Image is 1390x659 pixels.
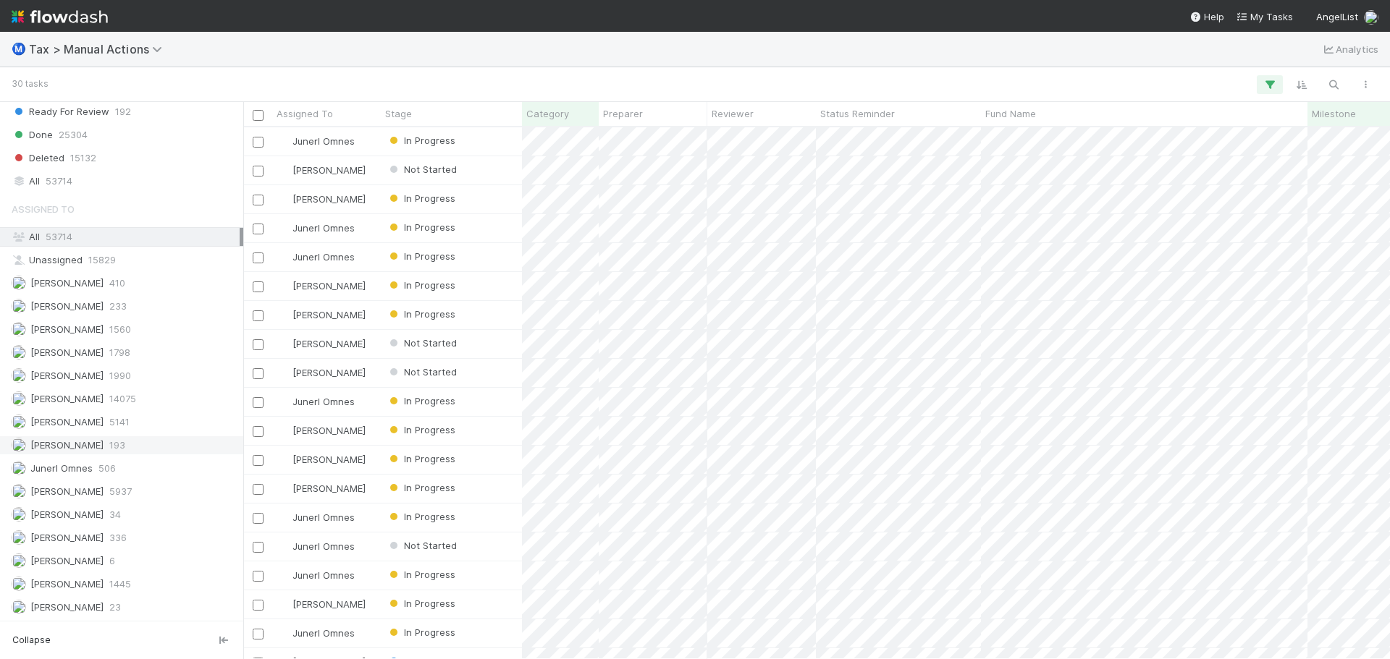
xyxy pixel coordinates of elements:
[292,598,366,610] span: [PERSON_NAME]
[30,462,93,474] span: Junerl Omnes
[278,336,366,351] div: [PERSON_NAME]
[278,510,355,524] div: Junerl Omnes
[278,221,355,235] div: Junerl Omnes
[292,309,366,320] span: [PERSON_NAME]
[279,367,290,378] img: avatar_c8e523dd-415a-4cf0-87a3-4b787501e7b6.png
[12,345,26,360] img: avatar_cfa6ccaa-c7d9-46b3-b608-2ec56ecf97ad.png
[12,172,240,190] div: All
[109,344,130,362] span: 1798
[12,438,26,452] img: avatar_c8e523dd-415a-4cf0-87a3-4b787501e7b6.png
[253,110,264,121] input: Toggle All Rows Selected
[30,300,104,312] span: [PERSON_NAME]
[292,454,366,465] span: [PERSON_NAME]
[292,627,355,639] span: Junerl Omnes
[387,308,455,320] span: In Progress
[109,529,127,547] span: 336
[1236,11,1293,22] span: My Tasks
[387,221,455,233] span: In Progress
[387,279,455,291] span: In Progress
[603,106,643,121] span: Preparer
[387,250,455,262] span: In Progress
[253,281,264,292] input: Toggle Row Selected
[253,397,264,408] input: Toggle Row Selected
[30,485,104,497] span: [PERSON_NAME]
[253,368,264,379] input: Toggle Row Selected
[12,149,64,167] span: Deleted
[279,569,290,581] img: avatar_de77a991-7322-4664-a63d-98ba485ee9e0.png
[30,555,104,566] span: [PERSON_NAME]
[279,425,290,436] img: avatar_c8e523dd-415a-4cf0-87a3-4b787501e7b6.png
[387,278,455,292] div: In Progress
[292,511,355,523] span: Junerl Omnes
[253,224,264,234] input: Toggle Row Selected
[985,106,1036,121] span: Fund Name
[387,163,457,175] span: Not Started
[12,391,26,406] img: avatar_d45d11ee-0024-4901-936f-9df0a9cc3b4e.png
[387,395,455,407] span: In Progress
[70,149,96,167] span: 15132
[278,365,366,380] div: [PERSON_NAME]
[387,598,455,609] span: In Progress
[292,251,355,263] span: Junerl Omnes
[387,596,455,611] div: In Progress
[387,307,455,321] div: In Progress
[279,251,290,263] img: avatar_de77a991-7322-4664-a63d-98ba485ee9e0.png
[30,416,104,428] span: [PERSON_NAME]
[109,552,115,570] span: 6
[109,390,136,408] span: 14075
[109,482,132,501] span: 5937
[253,600,264,611] input: Toggle Row Selected
[12,553,26,568] img: avatar_7d33b4c2-6dd7-4bf3-9761-6f087fa0f5c6.png
[278,626,355,640] div: Junerl Omnes
[387,366,457,378] span: Not Started
[30,323,104,335] span: [PERSON_NAME]
[279,627,290,639] img: avatar_de77a991-7322-4664-a63d-98ba485ee9e0.png
[12,600,26,614] img: avatar_cc3a00d7-dd5c-4a2f-8d58-dd6545b20c0d.png
[46,172,72,190] span: 53714
[387,567,455,582] div: In Progress
[30,578,104,590] span: [PERSON_NAME]
[712,106,754,121] span: Reviewer
[292,164,366,176] span: [PERSON_NAME]
[12,484,26,498] img: avatar_66854b90-094e-431f-b713-6ac88429a2b8.png
[387,337,457,349] span: Not Started
[278,481,366,496] div: [PERSON_NAME]
[387,538,457,553] div: Not Started
[278,568,355,582] div: Junerl Omnes
[253,310,264,321] input: Toggle Row Selected
[292,193,366,205] span: [PERSON_NAME]
[387,365,457,379] div: Not Started
[253,513,264,524] input: Toggle Row Selected
[12,228,240,246] div: All
[279,222,290,234] img: avatar_de77a991-7322-4664-a63d-98ba485ee9e0.png
[30,601,104,613] span: [PERSON_NAME]
[12,195,75,224] span: Assigned To
[109,367,131,385] span: 1990
[279,396,290,407] img: avatar_de77a991-7322-4664-a63d-98ba485ee9e0.png
[1189,9,1224,24] div: Help
[253,542,264,553] input: Toggle Row Selected
[12,103,109,121] span: Ready For Review
[278,250,355,264] div: Junerl Omnes
[12,322,26,336] img: avatar_04ed6c9e-3b93-401c-8c3a-8fad1b1fc72c.png
[59,126,88,144] span: 25304
[29,42,169,56] span: Tax > Manual Actions
[387,625,455,639] div: In Progress
[30,532,104,543] span: [PERSON_NAME]
[387,511,455,522] span: In Progress
[253,252,264,263] input: Toggle Row Selected
[279,193,290,205] img: avatar_c8e523dd-415a-4cf0-87a3-4b787501e7b6.png
[278,597,366,611] div: [PERSON_NAME]
[109,575,131,593] span: 1445
[278,192,366,206] div: [PERSON_NAME]
[387,451,455,466] div: In Progress
[12,530,26,545] img: avatar_85833754-9fc2-4f19-a44b-7938606ee299.png
[12,276,26,290] img: avatar_55a2f090-1307-4765-93b4-f04da16234ba.png
[292,222,355,234] span: Junerl Omnes
[253,137,264,148] input: Toggle Row Selected
[387,540,457,551] span: Not Started
[292,425,366,436] span: [PERSON_NAME]
[279,135,290,147] img: avatar_de77a991-7322-4664-a63d-98ba485ee9e0.png
[387,135,455,146] span: In Progress
[387,424,455,435] span: In Progress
